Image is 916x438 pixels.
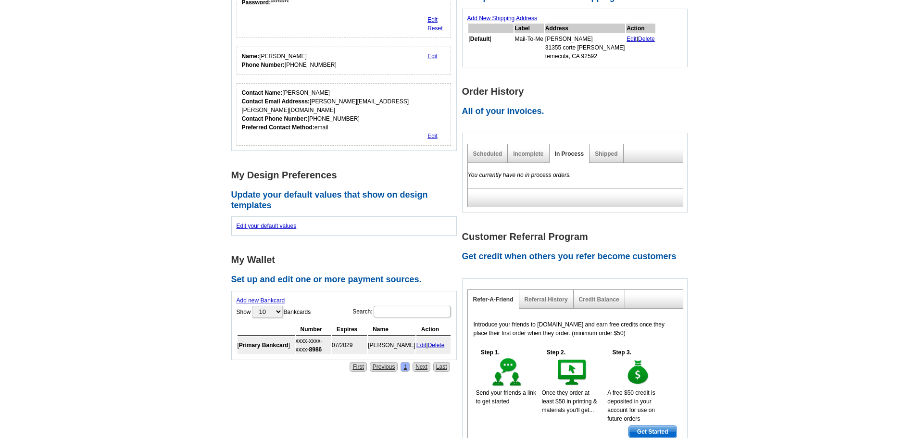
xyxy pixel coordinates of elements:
[416,324,451,336] th: Action
[468,34,514,61] td: [ ]
[416,342,427,349] a: Edit
[416,337,451,354] td: |
[474,320,677,338] p: Introduce your friends to [DOMAIN_NAME] and earn free credits once they place their first order w...
[374,306,451,317] input: Search:
[427,25,442,32] a: Reset
[413,362,430,372] a: Next
[462,232,693,242] h1: Customer Referral Program
[242,98,310,105] strong: Contact Email Addresss:
[514,24,544,33] th: Label
[462,87,693,97] h1: Order History
[541,348,570,357] h5: Step 2.
[781,408,916,438] iframe: LiveChat chat widget
[513,150,543,157] a: Incomplete
[370,362,398,372] a: Previous
[462,251,693,262] h2: Get credit when others you refer become customers
[433,362,450,372] a: Last
[332,337,367,354] td: 07/2029
[467,15,537,22] a: Add New Shipping Address
[622,357,655,388] img: step-3.gif
[514,34,544,61] td: Mail-To-Me
[242,88,446,132] div: [PERSON_NAME] [PERSON_NAME][EMAIL_ADDRESS][PERSON_NAME][DOMAIN_NAME] [PHONE_NUMBER] email
[476,348,505,357] h5: Step 1.
[231,275,462,285] h2: Set up and edit one or more payment sources.
[252,306,283,318] select: ShowBankcards
[627,36,637,42] a: Edit
[231,255,462,265] h1: My Wallet
[427,133,438,139] a: Edit
[237,47,452,75] div: Your personal details.
[368,324,415,336] th: Name
[401,362,410,372] a: 1
[242,124,314,131] strong: Preferred Contact Method:
[239,342,289,349] b: Primary Bankcard
[525,296,568,303] a: Referral History
[237,297,285,304] a: Add new Bankcard
[595,150,617,157] a: Shipped
[242,89,283,96] strong: Contact Name:
[629,426,677,438] span: Get Started
[490,357,524,388] img: step-1.gif
[296,324,331,336] th: Number
[242,52,337,69] div: [PERSON_NAME] [PHONE_NUMBER]
[231,170,462,180] h1: My Design Preferences
[237,223,297,229] a: Edit your default values
[473,296,514,303] a: Refer-A-Friend
[607,348,636,357] h5: Step 3.
[579,296,619,303] a: Credit Balance
[352,305,451,318] label: Search:
[237,83,452,146] div: Who should we contact regarding order issues?
[350,362,366,372] a: First
[628,425,677,438] a: Get Started
[626,24,655,33] th: Action
[428,342,445,349] a: Delete
[545,24,625,33] th: Address
[556,357,589,388] img: step-2.gif
[555,150,584,157] a: In Process
[427,53,438,60] a: Edit
[237,305,311,319] label: Show Bankcards
[332,324,367,336] th: Expires
[427,16,438,23] a: Edit
[476,389,536,405] span: Send your friends a link to get started
[242,62,285,68] strong: Phone Number:
[296,337,331,354] td: xxxx-xxxx-xxxx-
[238,337,295,354] td: [ ]
[638,36,655,42] a: Delete
[231,190,462,211] h2: Update your default values that show on design templates
[368,337,415,354] td: [PERSON_NAME]
[468,172,571,178] em: You currently have no in process orders.
[242,115,308,122] strong: Contact Phone Number:
[309,346,322,353] strong: 8986
[607,389,655,422] span: A free $50 credit is deposited in your account for use on future orders
[545,34,625,61] td: [PERSON_NAME] 31355 corte [PERSON_NAME] temecula, CA 92592
[541,389,597,413] span: Once they order at least $50 in printing & materials you'll get...
[462,106,693,117] h2: All of your invoices.
[626,34,655,61] td: |
[470,36,490,42] b: Default
[242,53,260,60] strong: Name:
[473,150,502,157] a: Scheduled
